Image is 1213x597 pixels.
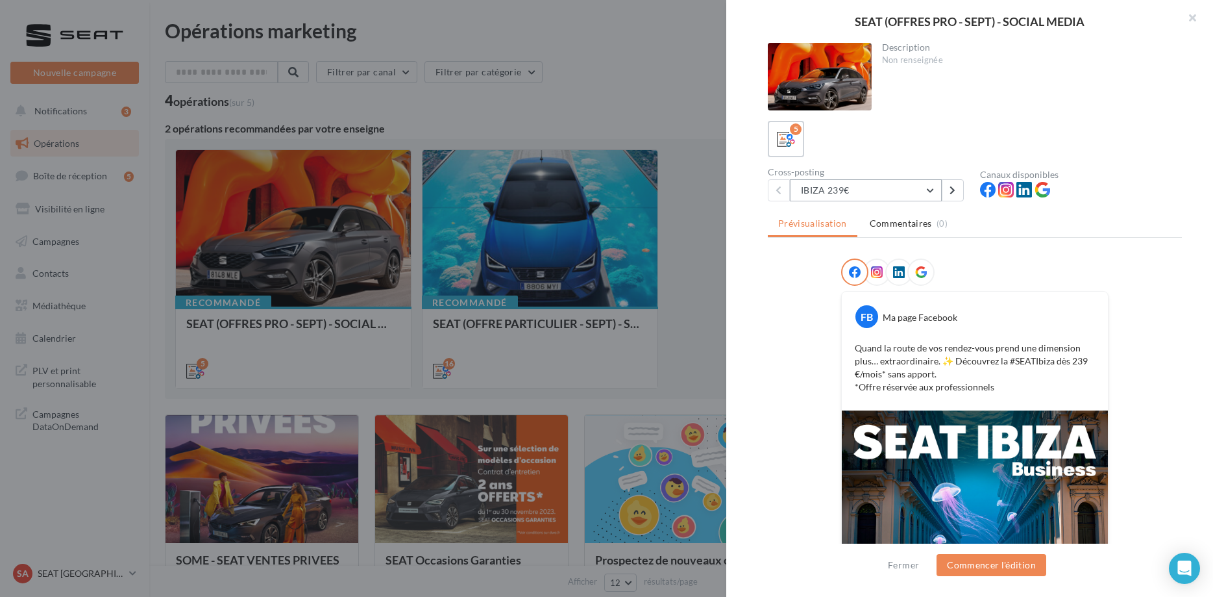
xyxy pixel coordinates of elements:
[937,554,1046,576] button: Commencer l'édition
[790,179,942,201] button: IBIZA 239€
[768,168,970,177] div: Cross-posting
[790,123,802,135] div: 5
[855,342,1095,394] p: Quand la route de vos rendez-vous prend une dimension plus… extraordinaire. ✨ Découvrez la #SEATI...
[870,217,932,230] span: Commentaires
[883,311,957,324] div: Ma page Facebook
[980,170,1182,179] div: Canaux disponibles
[855,305,878,328] div: FB
[882,43,1172,52] div: Description
[883,557,924,573] button: Fermer
[747,16,1192,27] div: SEAT (OFFRES PRO - SEPT) - SOCIAL MEDIA
[937,218,948,229] span: (0)
[882,55,1172,66] div: Non renseignée
[1169,553,1200,584] div: Open Intercom Messenger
